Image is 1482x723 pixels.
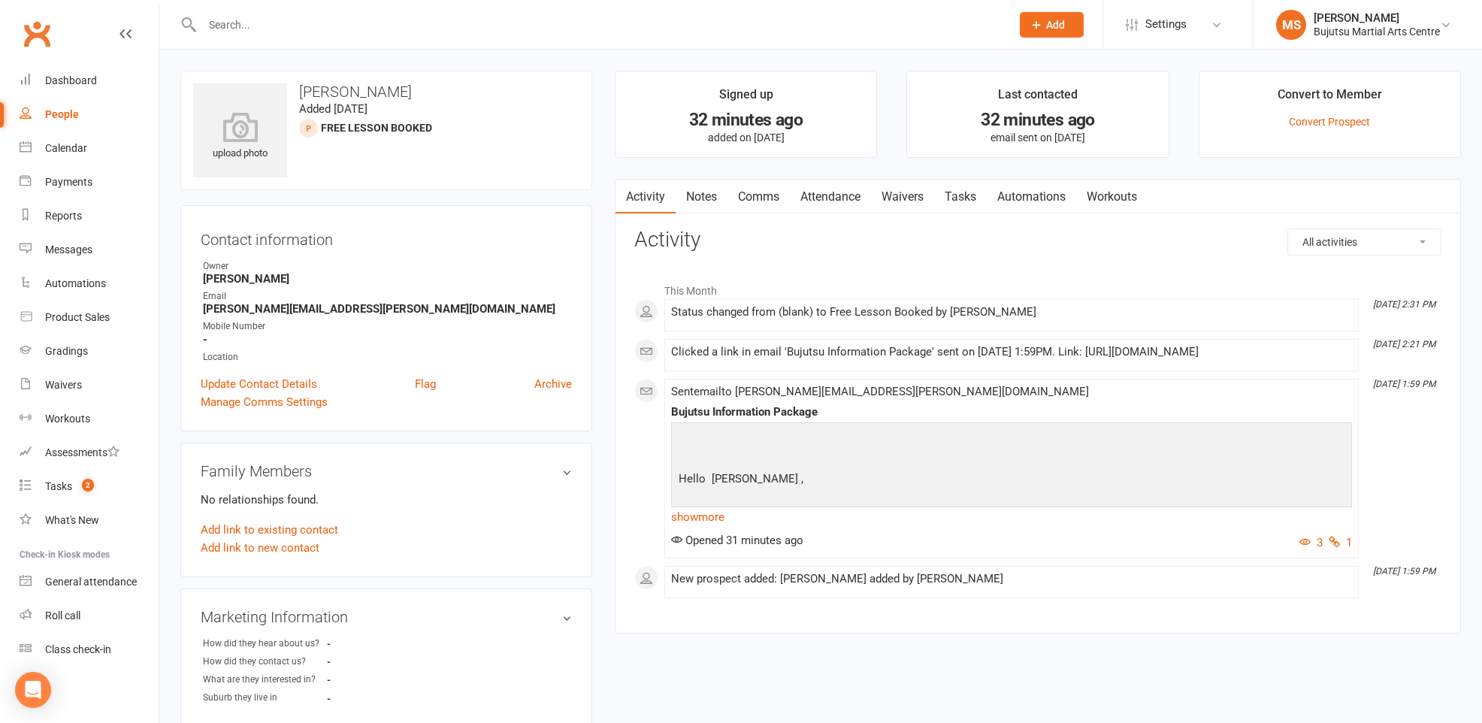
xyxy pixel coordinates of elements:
div: Gradings [45,345,88,357]
div: New prospect added: [PERSON_NAME] added by [PERSON_NAME] [671,573,1352,585]
button: 1 [1329,534,1352,552]
div: Suburb they live in [203,691,327,705]
div: MS [1276,10,1306,40]
span: Sent email to [PERSON_NAME][EMAIL_ADDRESS][PERSON_NAME][DOMAIN_NAME] [671,385,1089,398]
div: What are they interested in? [203,673,327,687]
span: Add [1046,19,1065,31]
h3: Family Members [201,463,572,479]
div: Signed up [719,85,773,112]
div: Roll call [45,610,80,622]
a: Workouts [1076,180,1148,214]
div: Product Sales [45,311,110,323]
p: Hello [PERSON_NAME] , [675,470,1348,492]
div: 32 minutes ago [629,112,863,128]
span: Settings [1145,8,1187,41]
div: People [45,108,79,120]
strong: - [327,674,413,685]
strong: - [327,638,413,649]
strong: [PERSON_NAME] [203,272,572,286]
strong: - [203,333,572,346]
a: Calendar [20,132,159,165]
a: Tasks 2 [20,470,159,504]
a: Messages [20,233,159,267]
div: Bujutsu Martial Arts Centre [1314,25,1440,38]
div: Calendar [45,142,87,154]
h3: Activity [634,228,1441,252]
button: Add [1020,12,1084,38]
a: Reports [20,199,159,233]
a: Add link to existing contact [201,521,338,539]
div: How did they hear about us? [203,637,327,651]
a: What's New [20,504,159,537]
div: What's New [45,514,99,526]
span: 2 [82,479,94,492]
a: Manage Comms Settings [201,393,328,411]
div: [PERSON_NAME] [1314,11,1440,25]
input: Search... [198,14,1000,35]
a: Assessments [20,436,159,470]
div: Last contacted [998,85,1078,112]
div: Class check-in [45,643,111,655]
strong: [PERSON_NAME][EMAIL_ADDRESS][PERSON_NAME][DOMAIN_NAME] [203,302,572,316]
i: [DATE] 2:21 PM [1373,339,1435,349]
p: No relationships found. [201,491,572,509]
a: Convert Prospect [1289,116,1370,128]
div: General attendance [45,576,137,588]
i: [DATE] 2:31 PM [1373,299,1435,310]
div: Clicked a link in email 'Bujutsu Information Package' sent on [DATE] 1:59PM. Link: [URL][DOMAIN_N... [671,346,1352,358]
a: People [20,98,159,132]
a: Payments [20,165,159,199]
a: show more [671,507,1352,528]
a: Update Contact Details [201,375,317,393]
a: Clubworx [18,15,56,53]
h3: [PERSON_NAME] [193,83,579,100]
div: How did they contact us? [203,655,327,669]
div: Tasks [45,480,72,492]
a: Tasks [934,180,987,214]
a: Attendance [790,180,871,214]
a: Dashboard [20,64,159,98]
a: Automations [20,267,159,301]
p: added on [DATE] [629,132,863,144]
div: Assessments [45,446,119,458]
a: Roll call [20,599,159,633]
button: 3 [1299,534,1323,552]
li: This Month [634,275,1441,299]
a: Archive [534,375,572,393]
a: General attendance kiosk mode [20,565,159,599]
div: Dashboard [45,74,97,86]
span: Free Lesson Booked [321,122,432,134]
a: Product Sales [20,301,159,334]
span: Opened 31 minutes ago [671,534,803,547]
time: Added [DATE] [299,102,367,116]
a: Waivers [20,368,159,402]
div: upload photo [193,112,287,162]
div: Location [203,350,572,365]
div: Reports [45,210,82,222]
div: Status changed from (blank) to Free Lesson Booked by [PERSON_NAME] [671,306,1352,319]
a: Add link to new contact [201,539,319,557]
a: Gradings [20,334,159,368]
strong: - [327,656,413,667]
div: Email [203,289,572,304]
a: Activity [615,180,676,214]
div: Payments [45,176,92,188]
strong: - [327,693,413,704]
i: [DATE] 1:59 PM [1373,379,1435,389]
p: email sent on [DATE] [921,132,1154,144]
div: Automations [45,277,106,289]
div: Bujutsu Information Package [671,406,1352,419]
div: Open Intercom Messenger [15,672,51,708]
div: Waivers [45,379,82,391]
h3: Contact information [201,225,572,248]
a: Automations [987,180,1076,214]
i: [DATE] 1:59 PM [1373,566,1435,576]
div: 32 minutes ago [921,112,1154,128]
a: Waivers [871,180,934,214]
div: Workouts [45,413,90,425]
a: Comms [727,180,790,214]
div: Owner [203,259,572,274]
div: Mobile Number [203,319,572,334]
h3: Marketing Information [201,609,572,625]
a: Class kiosk mode [20,633,159,667]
